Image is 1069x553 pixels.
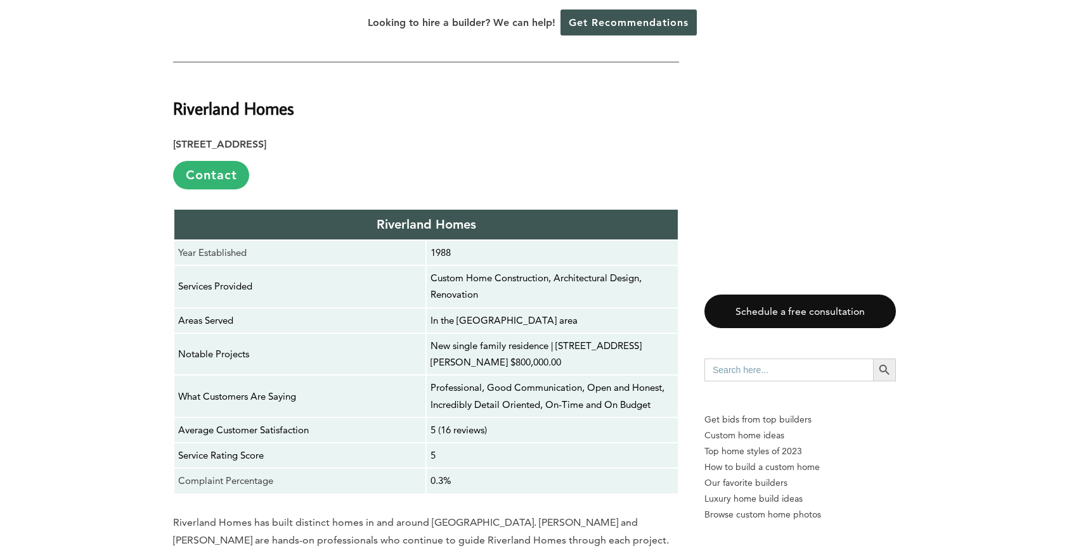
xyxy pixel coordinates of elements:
a: Top home styles of 2023 [704,443,896,459]
p: New single family residence | [STREET_ADDRESS][PERSON_NAME] $800,000.00 [431,338,674,371]
a: Schedule a free consultation [704,295,896,328]
p: Custom Home Construction, Architectural Design, Renovation [431,270,674,303]
a: Browse custom home photos [704,507,896,523]
p: 0.3% [431,473,674,489]
p: Service Rating Score [178,447,422,464]
p: 5 [431,447,674,464]
p: Year Established [178,245,422,261]
p: Average Customer Satisfaction [178,422,422,438]
p: Areas Served [178,312,422,329]
strong: Riverland Homes [173,97,294,119]
a: Custom home ideas [704,428,896,443]
p: In the [GEOGRAPHIC_DATA] area [431,312,674,329]
p: 1988 [431,245,674,261]
p: Get bids from top builders [704,412,896,428]
iframe: Drift Widget Chat Controller [826,462,1054,538]
a: Our favorite builders [704,475,896,491]
a: Luxury home build ideas [704,491,896,507]
p: Notable Projects [178,346,422,362]
p: What Customers Are Saying [178,388,422,405]
p: Complaint Percentage [178,473,422,489]
input: Search here... [704,359,873,381]
a: Get Recommendations [560,10,697,35]
svg: Search [878,363,891,377]
p: Professional, Good Communication, Open and Honest, Incredibly Detail Oriented, On-Time and On Budget [431,379,674,413]
a: How to build a custom home [704,459,896,475]
strong: [STREET_ADDRESS] [173,138,266,150]
a: Contact [173,161,249,189]
p: Services Provided [178,278,422,295]
p: 5 (16 reviews) [431,422,674,438]
strong: Riverland Homes [377,217,476,232]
